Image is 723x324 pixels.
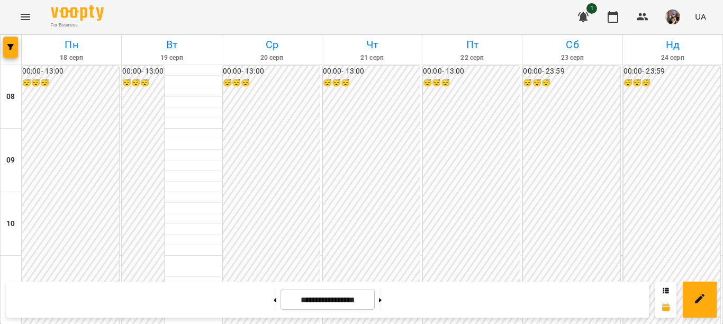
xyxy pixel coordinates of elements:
[122,77,164,89] h6: 😴😴😴
[423,66,520,77] h6: 00:00 - 13:00
[224,53,320,63] h6: 20 серп
[324,37,420,53] h6: Чт
[6,91,15,103] h6: 08
[623,77,720,89] h6: 😴😴😴
[6,155,15,166] h6: 09
[424,37,520,53] h6: Пт
[524,37,620,53] h6: Сб
[323,66,420,77] h6: 00:00 - 13:00
[22,66,119,77] h6: 00:00 - 13:00
[424,53,520,63] h6: 22 серп
[22,77,119,89] h6: 😴😴😴
[665,10,680,24] img: 497ea43cfcb3904c6063eaf45c227171.jpeg
[223,77,320,89] h6: 😴😴😴
[625,53,721,63] h6: 24 серп
[524,53,620,63] h6: 23 серп
[13,4,38,30] button: Menu
[586,3,597,14] span: 1
[625,37,721,53] h6: Нд
[423,77,520,89] h6: 😴😴😴
[23,53,120,63] h6: 18 серп
[523,77,620,89] h6: 😴😴😴
[6,218,15,230] h6: 10
[623,66,720,77] h6: 00:00 - 23:59
[51,5,104,21] img: Voopty Logo
[223,66,320,77] h6: 00:00 - 13:00
[122,66,164,77] h6: 00:00 - 13:00
[323,77,420,89] h6: 😴😴😴
[324,53,420,63] h6: 21 серп
[523,66,620,77] h6: 00:00 - 23:59
[224,37,320,53] h6: Ср
[691,7,710,26] button: UA
[695,11,706,22] span: UA
[123,53,220,63] h6: 19 серп
[23,37,120,53] h6: Пн
[51,22,104,29] span: For Business
[123,37,220,53] h6: Вт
